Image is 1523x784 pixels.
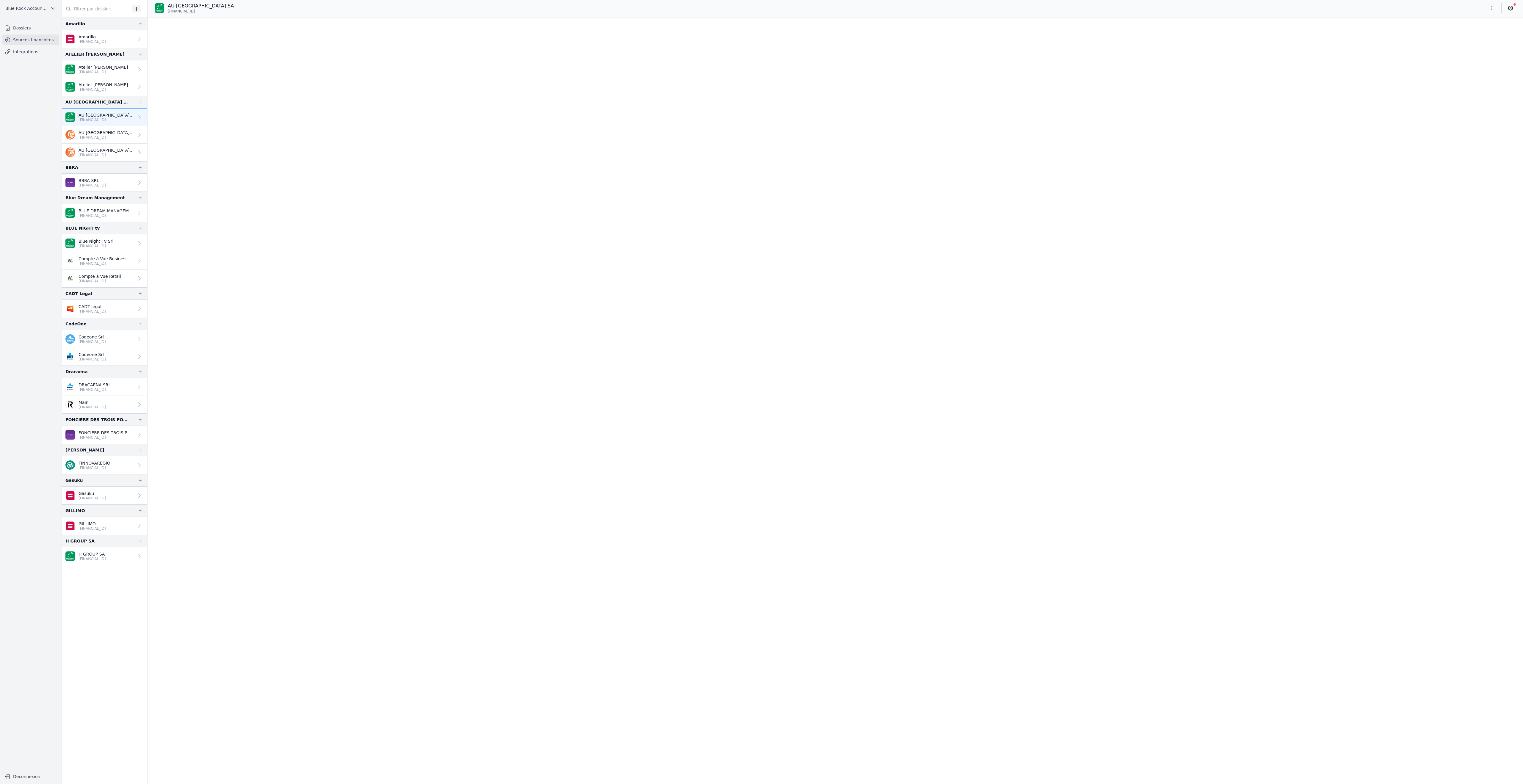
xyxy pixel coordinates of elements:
img: ing.png [65,148,75,157]
div: H GROUP SA [65,537,95,545]
p: [FINANCIAL_ID] [79,153,134,157]
p: [FINANCIAL_ID] [79,183,106,188]
img: VDK_VDSPBE22XXX.png [65,304,75,313]
img: kbc.png [65,334,75,344]
a: DRACAENA SRL [FINANCIAL_ID] [62,378,147,396]
p: Gasuku [79,490,106,496]
p: GILLIMO [79,521,106,527]
p: AU [GEOGRAPHIC_DATA] SA [79,130,134,136]
p: Atelier [PERSON_NAME] [79,64,128,70]
p: [FINANCIAL_ID] [79,387,111,392]
img: KBC_BRUSSELS_KREDBEBB.png [65,352,75,361]
p: AU [GEOGRAPHIC_DATA] SA [79,112,134,118]
p: Compte à Vue Retail [79,273,121,279]
p: DRACAENA SRL [79,382,111,388]
a: Blue Night Tv Srl [FINANCIAL_ID] [62,234,147,252]
p: Codeone Srl [79,334,106,340]
a: Atelier [PERSON_NAME] [FINANCIAL_ID] [62,60,147,78]
p: FINNOVAREGIO [79,460,110,466]
a: CADT legal [FINANCIAL_ID] [62,300,147,318]
p: Amarillo [79,34,106,40]
p: [FINANCIAL_ID] [79,244,113,248]
img: ing.png [65,130,75,139]
p: [FINANCIAL_ID] [79,556,106,561]
img: belfius.png [65,34,75,44]
div: BBRA [65,164,78,171]
a: GILLIMO [FINANCIAL_ID] [62,517,147,535]
p: BBRA SRL [79,178,106,184]
p: [FINANCIAL_ID] [79,70,128,74]
p: AU [GEOGRAPHIC_DATA] SA [168,2,234,10]
div: Blue Dream Management [65,194,125,201]
p: [FINANCIAL_ID] [79,117,134,122]
img: KBC_BRUSSELS_KREDBEBB.png [65,382,75,392]
p: [FINANCIAL_ID] [79,309,106,314]
img: BNP_BE_BUSINESS_GEBABEBB.png [65,82,75,92]
img: BEOBANK_CTBKBEBX.png [65,430,75,440]
a: Sources financières [2,35,59,45]
div: [PERSON_NAME] [65,446,104,454]
button: Déconnexion [2,772,59,781]
button: Blue Rock Accounting [2,4,59,13]
a: Atelier [PERSON_NAME] [FINANCIAL_ID] [62,78,147,96]
p: [FINANCIAL_ID] [79,87,128,92]
p: Main [79,399,106,405]
img: belfius.png [65,521,75,531]
a: H GROUP SA [FINANCIAL_ID] [62,547,147,565]
img: BNP_BE_BUSINESS_GEBABEBB.png [65,208,75,218]
a: Main [FINANCIAL_ID] [62,396,147,413]
p: [FINANCIAL_ID] [79,213,134,218]
div: BLUE NIGHT tv [65,225,100,232]
p: FONCIERE DES TROIS PONTS [79,430,134,436]
p: [FINANCIAL_ID] [79,39,106,44]
a: AU [GEOGRAPHIC_DATA] SA [FINANCIAL_ID] [62,108,147,126]
p: BLUE DREAM MANAGEMENT SRL [79,208,134,214]
img: BNP_BE_BUSINESS_GEBABEBB.png [65,112,75,122]
a: Codeone Srl [FINANCIAL_ID] [62,330,147,348]
input: Filtrer par dossier... [62,4,130,14]
p: [FINANCIAL_ID] [79,357,106,362]
div: CADT Legal [65,290,92,297]
img: revolut.png [65,400,75,409]
img: BNP_BE_BUSINESS_GEBABEBB.png [65,551,75,561]
p: AU [GEOGRAPHIC_DATA] SA [79,147,134,153]
p: [FINANCIAL_ID] [79,261,128,266]
a: Amarillo [FINANCIAL_ID] [62,30,147,48]
div: Gasuku [65,477,83,484]
a: Gasuku [FINANCIAL_ID] [62,487,147,504]
div: ATELIER [PERSON_NAME] [65,51,124,58]
p: [FINANCIAL_ID] [79,496,106,501]
p: Compte à Vue Business [79,256,128,262]
img: NAGELMACKERS_BNAGBEBBXXX.png [65,274,75,283]
a: Dossiers [2,23,59,33]
span: Blue Rock Accounting [5,5,48,11]
a: AU [GEOGRAPHIC_DATA] SA [FINANCIAL_ID] [62,126,147,144]
div: GILLIMO [65,507,85,514]
p: CADT legal [79,304,106,310]
img: BNP_BE_BUSINESS_GEBABEBB.png [155,3,164,13]
p: Atelier [PERSON_NAME] [79,82,128,88]
a: FONCIERE DES TROIS PONTS [FINANCIAL_ID] [62,426,147,444]
p: [FINANCIAL_ID] [79,435,134,440]
p: H GROUP SA [79,551,106,557]
a: Intégrations [2,46,59,57]
a: FINNOVAREGIO [FINANCIAL_ID] [62,456,147,474]
img: belfius.png [65,491,75,500]
p: [FINANCIAL_ID] [79,339,106,344]
img: BEOBANK_CTBKBEBX.png [65,178,75,187]
a: AU [GEOGRAPHIC_DATA] SA [FINANCIAL_ID] [62,144,147,161]
a: BLUE DREAM MANAGEMENT SRL [FINANCIAL_ID] [62,204,147,222]
p: [FINANCIAL_ID] [79,405,106,410]
p: [FINANCIAL_ID] [79,465,110,470]
p: Blue Night Tv Srl [79,238,113,244]
p: Codeone Srl [79,352,106,357]
img: triodosbank.png [65,460,75,470]
div: Dracaena [65,368,88,375]
p: [FINANCIAL_ID] [79,526,106,531]
a: Compte à Vue Business [FINANCIAL_ID] [62,252,147,270]
div: Amarillo [65,20,85,27]
div: AU [GEOGRAPHIC_DATA] SA [65,98,128,106]
img: BNP_BE_BUSINESS_GEBABEBB.png [65,239,75,248]
img: BNP_BE_BUSINESS_GEBABEBB.png [65,65,75,74]
p: [FINANCIAL_ID] [79,279,121,283]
